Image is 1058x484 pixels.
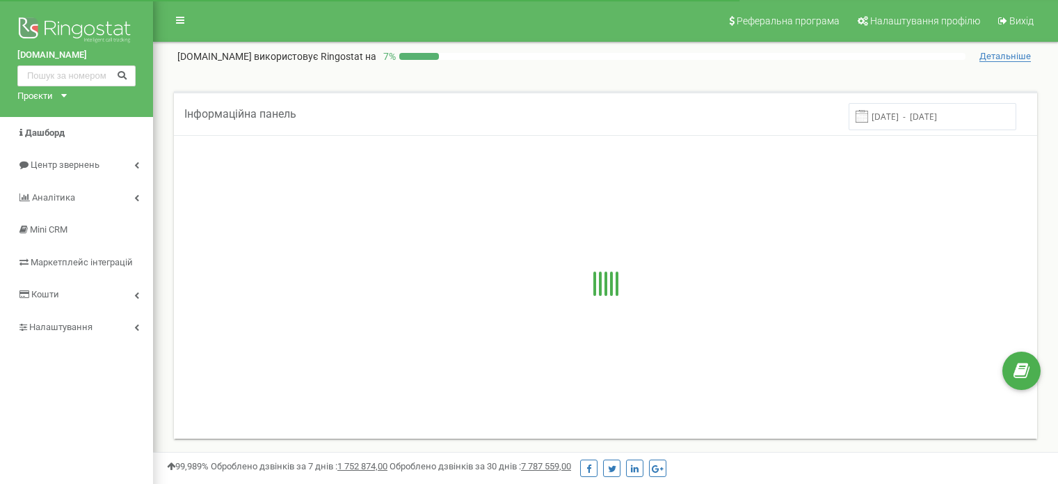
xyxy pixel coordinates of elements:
[31,159,99,170] span: Центр звернень
[870,15,980,26] span: Налаштування профілю
[737,15,840,26] span: Реферальна програма
[979,51,1031,62] span: Детальніше
[376,49,399,63] p: 7 %
[31,289,59,299] span: Кошти
[17,49,136,62] a: [DOMAIN_NAME]
[521,461,571,471] u: 7 787 559,00
[337,461,387,471] u: 1 752 874,00
[254,51,376,62] span: використовує Ringostat на
[32,192,75,203] span: Аналiтика
[30,224,67,235] span: Mini CRM
[211,461,387,471] span: Оброблено дзвінків за 7 днів :
[177,49,376,63] p: [DOMAIN_NAME]
[25,127,65,138] span: Дашборд
[17,14,136,49] img: Ringostat logo
[29,322,93,332] span: Налаштування
[17,90,53,103] div: Проєкти
[184,107,296,120] span: Інформаційна панель
[390,461,571,471] span: Оброблено дзвінків за 30 днів :
[1009,15,1034,26] span: Вихід
[167,461,209,471] span: 99,989%
[17,65,136,86] input: Пошук за номером
[31,257,133,267] span: Маркетплейс інтеграцій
